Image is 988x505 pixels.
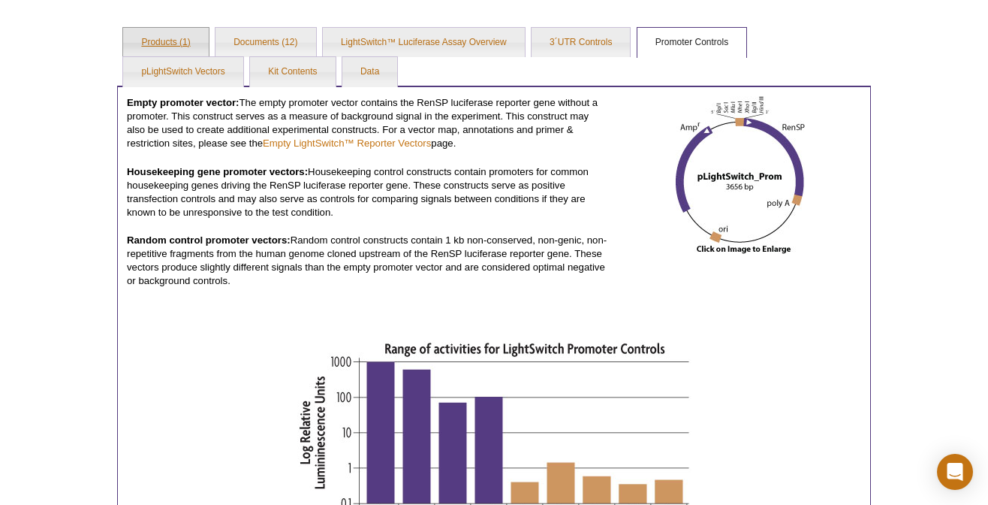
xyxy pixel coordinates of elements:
[127,165,609,219] p: Housekeeping control constructs contain promoters for common housekeeping genes driving the RenSP...
[127,166,308,177] b: Housekeeping gene promoter vectors:
[263,138,431,149] a: Empty LightSwitch™ Reporter Vectors
[342,57,397,87] a: Data
[127,234,291,246] b: Random control promoter vectors:
[323,28,525,58] a: LightSwitch™ Luciferase Assay Overview
[250,57,335,87] a: Kit Contents
[127,96,609,150] p: The empty promoter vector contains the RenSP luciferase reporter gene without a promoter. This co...
[127,97,239,108] b: Empty promoter vector:
[123,57,242,87] a: pLightSwitch Vectors
[127,234,609,288] p: Random control constructs contain 1 kb non-conserved, non-genic, non-repetitive fragments from th...
[637,28,746,58] a: Promoter Controls
[123,28,208,58] a: Products (1)
[676,96,805,254] img: Click on the image to enlarge it.
[532,28,630,58] a: 3´UTR Controls
[937,454,973,490] div: Open Intercom Messenger
[215,28,315,58] a: Documents (12)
